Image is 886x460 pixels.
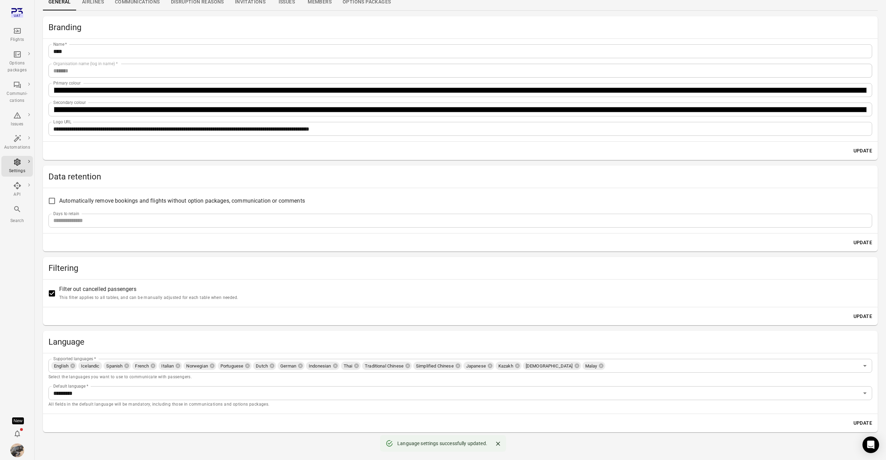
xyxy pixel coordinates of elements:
div: Tooltip anchor [12,417,24,424]
label: Organisation name (log in name) [53,61,118,67]
span: Indonesian [306,363,334,370]
span: Kazakh [496,363,516,370]
label: Primary colour [53,80,81,86]
div: Spanish [103,362,131,370]
label: Name [53,41,67,47]
p: Select the languages you want to use to communicate with passengers. [48,374,872,381]
div: Dutch [253,362,276,370]
div: Search [4,218,30,224]
div: Malay [582,362,606,370]
div: French [132,362,157,370]
a: Communi-cations [1,79,33,106]
div: Traditional Chinese [362,362,412,370]
div: Thai [341,362,361,370]
div: Japanese [463,362,494,370]
div: API [4,191,30,198]
label: Logo URL [53,119,72,125]
a: Options packages [1,48,33,76]
div: English [51,362,77,370]
h2: Branding [48,22,872,33]
div: Portuguese [218,362,252,370]
span: Simplified Chinese [413,363,456,370]
span: Automatically remove bookings and flights without option packages, communication or comments [59,197,305,205]
div: Issues [4,121,30,128]
span: Icelandic [78,363,102,370]
label: Secondary colour [53,99,86,105]
div: Indonesian [306,362,340,370]
button: Daníel Benediktsson [8,441,27,460]
span: German [278,363,299,370]
span: Portuguese [218,363,246,370]
button: Update [851,236,875,249]
h2: Filtering [48,263,872,274]
button: Search [1,203,33,226]
p: This filter applies to all tables, and can be manually adjusted for each table when needed. [59,294,238,301]
h2: Data retention [48,171,872,182]
div: Simplified Chinese [413,362,462,370]
div: Options packages [4,60,30,74]
img: images [10,443,24,457]
div: Open Intercom Messenger [862,436,879,453]
span: Traditional Chinese [362,363,406,370]
span: Spanish [103,363,125,370]
p: All fields in the default language will be mandatory, including those in communications and optio... [48,401,872,408]
span: English [51,363,71,370]
div: [DEMOGRAPHIC_DATA] [523,362,581,370]
span: French [132,363,152,370]
button: Update [851,310,875,323]
a: Flights [1,25,33,45]
button: Notifications [10,427,24,441]
a: Issues [1,109,33,130]
label: Days to retain [53,211,79,216]
span: [DEMOGRAPHIC_DATA] [523,363,576,370]
button: Update [851,417,875,430]
div: Communi-cations [4,90,30,104]
span: Japanese [463,363,489,370]
h2: Language [48,336,872,347]
a: API [1,179,33,200]
label: Default language [53,383,88,389]
span: Malay [582,363,600,370]
div: German [278,362,305,370]
div: Italian [159,362,182,370]
span: Filter out cancelled passengers [59,285,238,301]
div: Settings [4,168,30,175]
div: Flights [4,36,30,43]
span: Dutch [253,363,271,370]
span: Norwegian [183,363,210,370]
label: Supported languages [53,356,96,362]
button: Update [851,144,875,157]
div: Automations [4,144,30,151]
button: Open [860,388,870,398]
a: Automations [1,132,33,153]
span: Italian [159,363,177,370]
div: Norwegian [183,362,216,370]
div: Language settings successfully updated. [397,437,487,450]
button: Open [860,361,870,371]
div: Kazakh [496,362,522,370]
span: Thai [341,363,355,370]
button: Close [493,439,503,449]
a: Settings [1,156,33,177]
